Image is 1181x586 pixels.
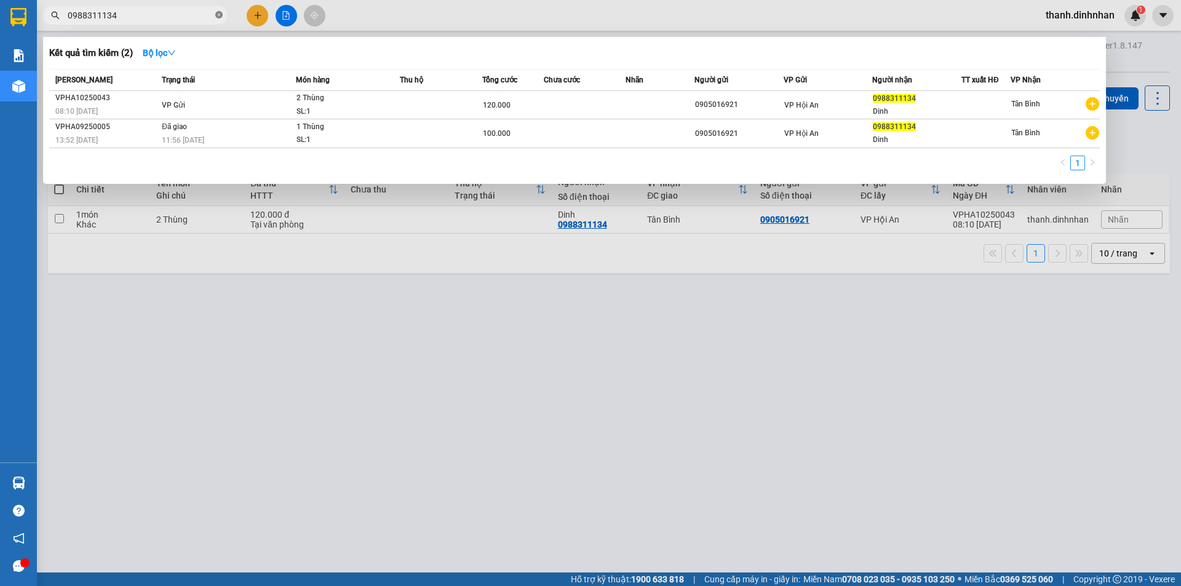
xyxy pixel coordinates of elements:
span: notification [13,533,25,544]
img: logo-vxr [10,8,26,26]
button: Bộ lọcdown [133,43,186,63]
input: Tìm tên, số ĐT hoặc mã đơn [68,9,213,22]
span: plus-circle [1086,97,1099,111]
div: SL: 1 [296,133,389,147]
span: Chưa cước [544,76,580,84]
span: 0988311134 [873,122,916,131]
span: VP Gửi [162,101,185,109]
span: Nhãn [626,76,643,84]
div: 1 Thùng [296,121,389,134]
div: 2 Thùng [296,92,389,105]
span: VP Hội An [784,101,819,109]
span: right [1089,159,1096,166]
img: solution-icon [12,49,25,62]
span: 100.000 [483,129,511,138]
img: warehouse-icon [12,477,25,489]
span: VP Nhận [1011,76,1041,84]
span: message [13,560,25,572]
h3: Kết quả tìm kiếm ( 2 ) [49,47,133,60]
span: VP Gửi [784,76,807,84]
span: Tổng cước [482,76,517,84]
strong: Bộ lọc [143,48,176,58]
span: Thu hộ [400,76,423,84]
span: close-circle [215,11,223,18]
span: search [51,11,60,20]
div: 0905016921 [695,98,783,111]
span: [PERSON_NAME] [55,76,113,84]
img: warehouse-icon [12,80,25,93]
span: plus-circle [1086,126,1099,140]
span: Người gửi [694,76,728,84]
li: Next Page [1085,156,1100,170]
span: left [1059,159,1067,166]
span: close-circle [215,10,223,22]
span: Tân Bình [1011,129,1040,137]
span: 13:52 [DATE] [55,136,98,145]
div: 0905016921 [695,127,783,140]
button: left [1056,156,1070,170]
span: 0988311134 [873,94,916,103]
span: Món hàng [296,76,330,84]
span: VP Hội An [784,129,819,138]
div: Dinh [873,105,961,118]
span: 08:10 [DATE] [55,107,98,116]
div: VPHA09250005 [55,121,158,133]
span: Trạng thái [162,76,195,84]
div: Dinh [873,133,961,146]
span: question-circle [13,505,25,517]
span: Người nhận [872,76,912,84]
div: SL: 1 [296,105,389,119]
span: down [167,49,176,57]
button: right [1085,156,1100,170]
li: Previous Page [1056,156,1070,170]
span: 120.000 [483,101,511,109]
span: 11:56 [DATE] [162,136,204,145]
a: 1 [1071,156,1084,170]
span: Đã giao [162,122,187,131]
span: Tân Bình [1011,100,1040,108]
span: TT xuất HĐ [961,76,999,84]
div: VPHA10250043 [55,92,158,105]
